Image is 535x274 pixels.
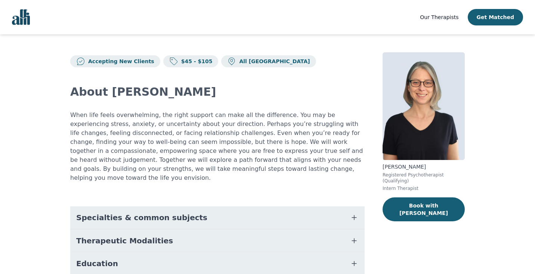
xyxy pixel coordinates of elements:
[468,9,523,25] button: Get Matched
[236,58,310,65] p: All [GEOGRAPHIC_DATA]
[70,206,365,229] button: Specialties & common subjects
[383,52,465,160] img: Meghan_Dudley
[383,172,465,184] p: Registered Psychotherapist (Qualifying)
[85,58,154,65] p: Accepting New Clients
[420,13,458,22] a: Our Therapists
[70,230,365,252] button: Therapeutic Modalities
[76,258,118,269] span: Education
[76,212,207,223] span: Specialties & common subjects
[383,185,465,191] p: Intern Therapist
[12,9,30,25] img: alli logo
[70,85,365,99] h2: About [PERSON_NAME]
[383,197,465,221] button: Book with [PERSON_NAME]
[76,235,173,246] span: Therapeutic Modalities
[420,14,458,20] span: Our Therapists
[383,163,465,170] p: [PERSON_NAME]
[70,111,365,182] p: When life feels overwhelming, the right support can make all the difference. You may be experienc...
[178,58,213,65] p: $45 - $105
